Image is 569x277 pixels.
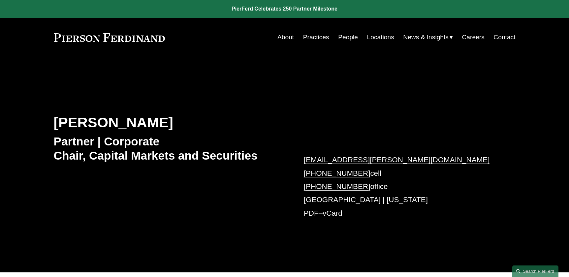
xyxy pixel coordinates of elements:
[493,31,515,44] a: Contact
[304,169,370,177] a: [PHONE_NUMBER]
[304,209,319,217] a: PDF
[323,209,342,217] a: vCard
[512,265,558,277] a: Search this site
[403,32,449,43] span: News & Insights
[367,31,394,44] a: Locations
[403,31,453,44] a: folder dropdown
[338,31,358,44] a: People
[303,31,329,44] a: Practices
[304,182,370,191] a: [PHONE_NUMBER]
[277,31,294,44] a: About
[304,156,490,164] a: [EMAIL_ADDRESS][PERSON_NAME][DOMAIN_NAME]
[462,31,485,44] a: Careers
[304,153,496,220] p: cell office [GEOGRAPHIC_DATA] | [US_STATE] –
[54,134,285,163] h3: Partner | Corporate Chair, Capital Markets and Securities
[54,114,285,131] h2: [PERSON_NAME]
